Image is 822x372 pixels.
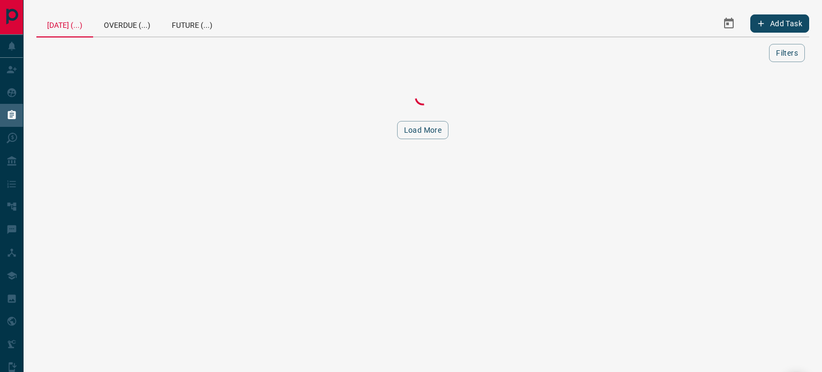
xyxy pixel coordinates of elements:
[750,14,809,33] button: Add Task
[36,11,93,37] div: [DATE] (...)
[769,44,805,62] button: Filters
[161,11,223,36] div: Future (...)
[716,11,742,36] button: Select Date Range
[369,87,476,108] div: Loading
[397,121,449,139] button: Load More
[93,11,161,36] div: Overdue (...)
